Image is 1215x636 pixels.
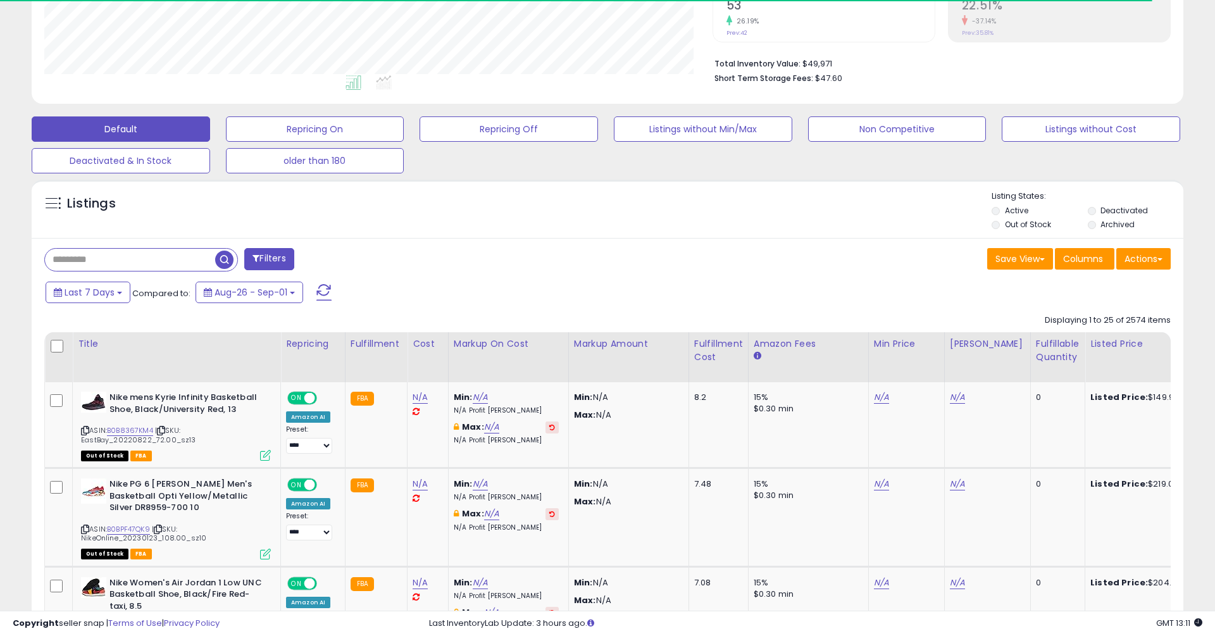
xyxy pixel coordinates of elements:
div: 15% [754,577,859,589]
a: N/A [413,391,428,404]
a: B0BPF47QK9 [107,524,150,535]
small: Amazon Fees. [754,351,761,362]
span: Compared to: [132,287,190,299]
a: N/A [874,391,889,404]
h5: Listings [67,195,116,213]
span: ON [289,578,304,589]
div: Markup Amount [574,337,683,351]
div: Fulfillable Quantity [1036,337,1080,364]
strong: Max: [574,594,596,606]
div: $0.30 min [754,589,859,600]
div: 7.48 [694,478,738,490]
div: 15% [754,392,859,403]
span: OFF [315,480,335,490]
div: Preset: [286,512,335,540]
a: Privacy Policy [164,617,220,629]
div: $0.30 min [754,403,859,415]
a: N/A [473,478,488,490]
p: N/A [574,478,679,490]
img: 41UiWBsw-WL._SL40_.jpg [81,392,106,413]
small: -37.14% [968,16,997,26]
b: Listed Price: [1090,391,1148,403]
div: 7.08 [694,577,738,589]
span: OFF [315,578,335,589]
p: N/A Profit [PERSON_NAME] [454,592,559,601]
a: N/A [473,391,488,404]
div: 0 [1036,577,1075,589]
div: Fulfillment [351,337,402,351]
label: Deactivated [1100,205,1148,216]
a: N/A [473,577,488,589]
div: Cost [413,337,443,351]
label: Active [1005,205,1028,216]
button: Listings without Cost [1002,116,1180,142]
p: N/A [574,595,679,606]
a: N/A [874,478,889,490]
div: $219.00 [1090,478,1195,490]
small: 26.19% [732,16,759,26]
strong: Copyright [13,617,59,629]
button: Repricing On [226,116,404,142]
b: Nike PG 6 [PERSON_NAME] Men's Basketball Opti Yellow/Metallic Silver DR8959-700 10 [109,478,263,517]
div: Last InventoryLab Update: 3 hours ago. [429,618,1202,630]
button: Save View [987,248,1053,270]
div: Listed Price [1090,337,1200,351]
div: ASIN: [81,392,271,459]
small: Prev: 42 [726,29,747,37]
div: Amazon AI [286,498,330,509]
p: N/A Profit [PERSON_NAME] [454,406,559,415]
a: N/A [484,508,499,520]
span: OFF [315,393,335,404]
div: Displaying 1 to 25 of 2574 items [1045,315,1171,327]
strong: Max: [574,409,596,421]
small: FBA [351,478,374,492]
button: Filters [244,248,294,270]
b: Min: [454,478,473,490]
strong: Min: [574,478,593,490]
img: 41D1owEDJrL._SL40_.jpg [81,478,106,504]
button: Repricing Off [420,116,598,142]
div: seller snap | | [13,618,220,630]
p: Listing States: [992,190,1183,203]
a: N/A [950,577,965,589]
p: N/A [574,496,679,508]
div: [PERSON_NAME] [950,337,1025,351]
a: N/A [950,478,965,490]
span: Aug-26 - Sep-01 [215,286,287,299]
div: Title [78,337,275,351]
b: Max: [462,421,484,433]
span: | SKU: NikeOnline_20230123_108.00_sz10 [81,524,206,543]
strong: Min: [574,577,593,589]
span: All listings that are currently out of stock and unavailable for purchase on Amazon [81,451,128,461]
b: Nike mens Kyrie Infinity Basketball Shoe, Black/University Red, 13 [109,392,263,418]
small: FBA [351,577,374,591]
button: Deactivated & In Stock [32,148,210,173]
span: ON [289,480,304,490]
p: N/A Profit [PERSON_NAME] [454,493,559,502]
button: Columns [1055,248,1114,270]
a: N/A [950,391,965,404]
strong: Max: [574,496,596,508]
a: N/A [413,577,428,589]
span: All listings that are currently out of stock and unavailable for purchase on Amazon [81,549,128,559]
div: Min Price [874,337,939,351]
div: $0.30 min [754,490,859,501]
span: FBA [130,451,152,461]
button: Default [32,116,210,142]
div: 0 [1036,478,1075,490]
span: Last 7 Days [65,286,115,299]
p: N/A [574,392,679,403]
p: N/A [574,409,679,421]
button: Non Competitive [808,116,987,142]
b: Listed Price: [1090,577,1148,589]
div: $149.99 [1090,392,1195,403]
div: 15% [754,478,859,490]
div: Fulfillment Cost [694,337,743,364]
button: Aug-26 - Sep-01 [196,282,303,303]
a: N/A [484,421,499,433]
b: Nike Women's Air Jordan 1 Low UNC Basketball Shoe, Black/Fire Red-taxi, 8.5 [109,577,263,616]
div: Repricing [286,337,340,351]
a: B0B8367KM4 [107,425,153,436]
b: Min: [454,577,473,589]
p: N/A Profit [PERSON_NAME] [454,523,559,532]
